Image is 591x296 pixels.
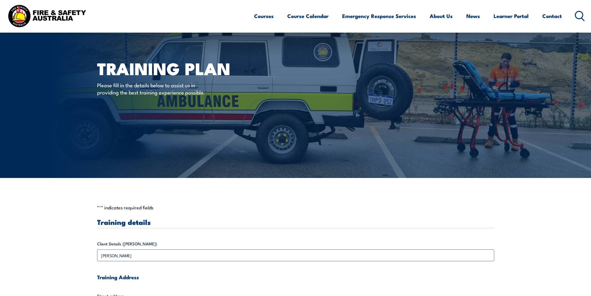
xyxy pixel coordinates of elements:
[97,274,494,280] h4: Training Address
[97,204,494,211] p: " " indicates required fields
[430,8,453,24] a: About Us
[254,8,274,24] a: Courses
[542,8,562,24] a: Contact
[342,8,416,24] a: Emergency Response Services
[466,8,480,24] a: News
[97,61,250,75] h1: Training plan
[287,8,329,24] a: Course Calendar
[97,218,494,225] h3: Training details
[494,8,529,24] a: Learner Portal
[97,241,494,247] label: Client Details ([PERSON_NAME])
[97,81,210,96] p: Please fill in the details below to assist us in providing the best training experience possible.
